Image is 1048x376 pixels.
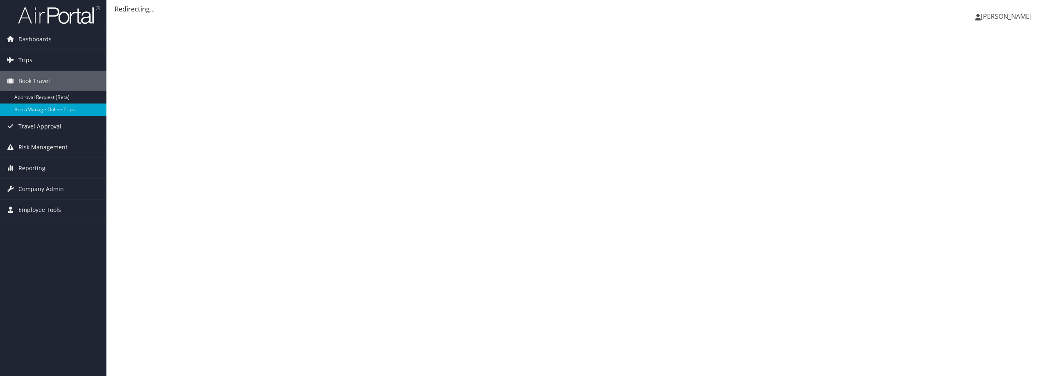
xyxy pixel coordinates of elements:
span: Trips [18,50,32,70]
img: airportal-logo.png [18,5,100,25]
span: Dashboards [18,29,52,50]
span: Employee Tools [18,200,61,220]
span: Book Travel [18,71,50,91]
span: Travel Approval [18,116,61,137]
span: [PERSON_NAME] [981,12,1032,21]
span: Reporting [18,158,45,178]
span: Risk Management [18,137,68,158]
span: Company Admin [18,179,64,199]
a: [PERSON_NAME] [975,4,1040,29]
div: Redirecting... [115,4,1040,14]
